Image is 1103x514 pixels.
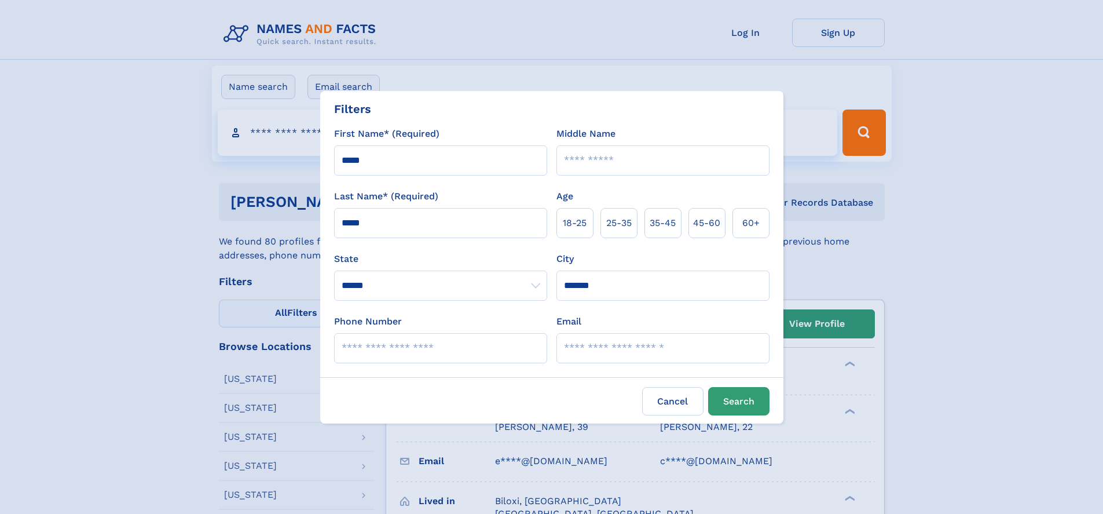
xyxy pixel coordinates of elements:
span: 18‑25 [563,216,587,230]
label: State [334,252,547,266]
label: Age [556,189,573,203]
span: 60+ [742,216,760,230]
button: Search [708,387,769,415]
label: Middle Name [556,127,615,141]
label: Phone Number [334,315,402,329]
span: 25‑35 [606,216,632,230]
div: Filters [334,100,371,118]
span: 35‑45 [650,216,676,230]
span: 45‑60 [693,216,720,230]
label: Last Name* (Required) [334,189,438,203]
label: Cancel [642,387,703,415]
label: Email [556,315,581,329]
label: City [556,252,574,266]
label: First Name* (Required) [334,127,439,141]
